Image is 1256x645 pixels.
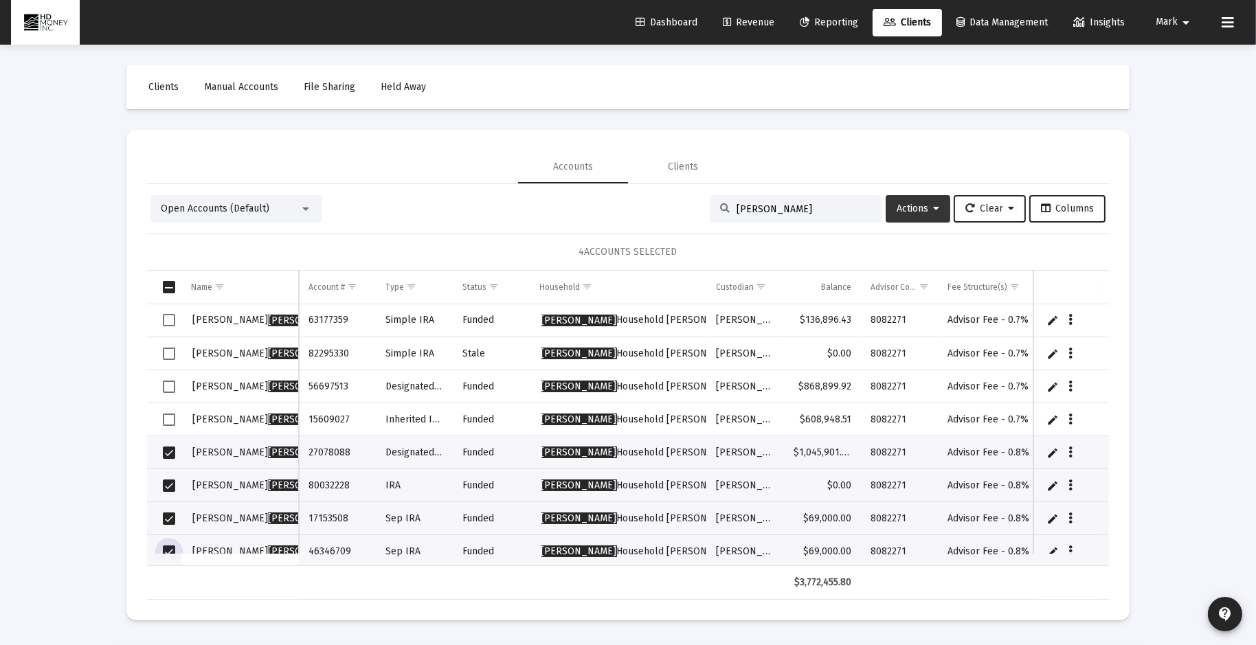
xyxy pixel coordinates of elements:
span: [PERSON_NAME] [268,479,344,491]
a: [PERSON_NAME]Household [PERSON_NAME] and [PERSON_NAME] [540,442,841,463]
div: Funded [462,512,520,525]
td: Sep IRA [376,502,453,535]
div: Funded [462,413,520,427]
td: [PERSON_NAME] [707,370,784,403]
a: [PERSON_NAME][PERSON_NAME] [191,541,345,562]
span: [PERSON_NAME] [541,381,617,392]
span: [PERSON_NAME] [192,479,344,491]
td: $868,899.92 [784,370,861,403]
a: [PERSON_NAME]Household [PERSON_NAME] and [PERSON_NAME] [540,541,841,562]
div: Select row [163,414,175,426]
span: Columns [1041,203,1094,214]
div: Select row [163,545,175,558]
span: [PERSON_NAME] [192,414,344,425]
span: Clear [965,203,1014,214]
span: Held Away [381,81,426,93]
a: [PERSON_NAME][PERSON_NAME] [191,508,345,529]
span: [PERSON_NAME] [268,512,344,524]
td: 8082271 [861,535,938,568]
td: $69,000.00 [784,502,861,535]
span: Show filter options for column 'Account #' [347,282,357,292]
td: 56697513 [299,370,376,403]
a: File Sharing [293,73,366,101]
td: 82295330 [299,337,376,370]
span: Clients [148,81,179,93]
div: Accounts [553,160,593,174]
td: [PERSON_NAME] [707,304,784,337]
td: 8082271 [861,502,938,535]
td: 8082271 [861,436,938,469]
td: Column Status [453,271,530,304]
a: Held Away [370,73,437,101]
button: Columns [1029,195,1106,223]
div: Name [191,282,212,293]
span: [PERSON_NAME] [268,446,344,458]
div: $3,772,455.80 [794,576,851,589]
a: [PERSON_NAME][PERSON_NAME] [191,475,345,496]
td: Simple IRA [376,304,453,337]
span: Dashboard [636,16,697,28]
a: Edit [1047,545,1059,558]
td: Column Fee Structure(s) [938,271,1079,304]
mat-icon: contact_support [1217,606,1233,622]
span: Show filter options for column 'Advisor Code' [919,282,929,292]
td: [PERSON_NAME] [707,403,784,436]
td: Designated Bene Plan [376,370,453,403]
div: Balance [821,282,851,293]
span: Household [PERSON_NAME] and [PERSON_NAME] [541,348,840,359]
span: [PERSON_NAME] [268,315,344,326]
td: Advisor Fee - 0.7% [938,337,1079,370]
td: Column Account # [299,271,376,304]
span: Household [PERSON_NAME] and [PERSON_NAME] [541,545,840,557]
span: [PERSON_NAME] [541,446,617,458]
span: Household [PERSON_NAME] and [PERSON_NAME] [541,479,840,491]
td: Designated Bene Plan [376,436,453,469]
mat-icon: arrow_drop_down [1178,9,1194,36]
span: [PERSON_NAME] [541,348,617,359]
div: Funded [462,446,520,460]
td: Column Household [530,271,707,304]
button: Actions [886,195,950,223]
span: Show filter options for column 'Fee Structure(s)' [1009,282,1020,292]
a: Manual Accounts [193,73,289,101]
span: Household [PERSON_NAME] and [PERSON_NAME] [541,381,840,392]
a: Data Management [945,9,1059,36]
div: Advisor Code [871,282,917,293]
a: Revenue [712,9,785,36]
span: [PERSON_NAME] [268,348,344,359]
div: Funded [462,545,520,558]
a: Edit [1047,479,1059,492]
a: [PERSON_NAME][PERSON_NAME] [191,310,345,330]
a: Dashboard [625,9,708,36]
div: Funded [462,380,520,394]
span: Mark [1156,16,1178,28]
td: Sep IRA [376,535,453,568]
img: Dashboard [21,9,69,36]
span: Household [PERSON_NAME] and [PERSON_NAME] [541,414,840,425]
span: Show filter options for column 'Name' [214,282,225,292]
a: [PERSON_NAME][PERSON_NAME] [191,442,345,463]
td: 15609027 [299,403,376,436]
td: [PERSON_NAME] [707,436,784,469]
div: Funded [462,313,520,327]
a: Clients [137,73,190,101]
td: [PERSON_NAME] [707,469,784,502]
td: Advisor Fee - 0.8% [938,469,1079,502]
span: 4 [579,246,585,258]
td: $1,045,901.59 [784,436,861,469]
td: $0.00 [784,469,861,502]
span: Household [PERSON_NAME] and [PERSON_NAME] [541,314,840,326]
span: Show filter options for column 'Household' [583,282,593,292]
span: [PERSON_NAME] [541,512,617,524]
td: Column Name [181,271,299,304]
a: Insights [1062,9,1136,36]
span: Reporting [800,16,858,28]
span: [PERSON_NAME] [192,381,344,392]
td: Advisor Fee - 0.8% [938,535,1079,568]
td: Advisor Fee - 0.7% [938,304,1079,337]
span: Insights [1073,16,1125,28]
button: Mark [1139,8,1211,36]
a: [PERSON_NAME][PERSON_NAME] [191,343,345,364]
td: 63177359 [299,304,376,337]
td: Column Balance [784,271,861,304]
